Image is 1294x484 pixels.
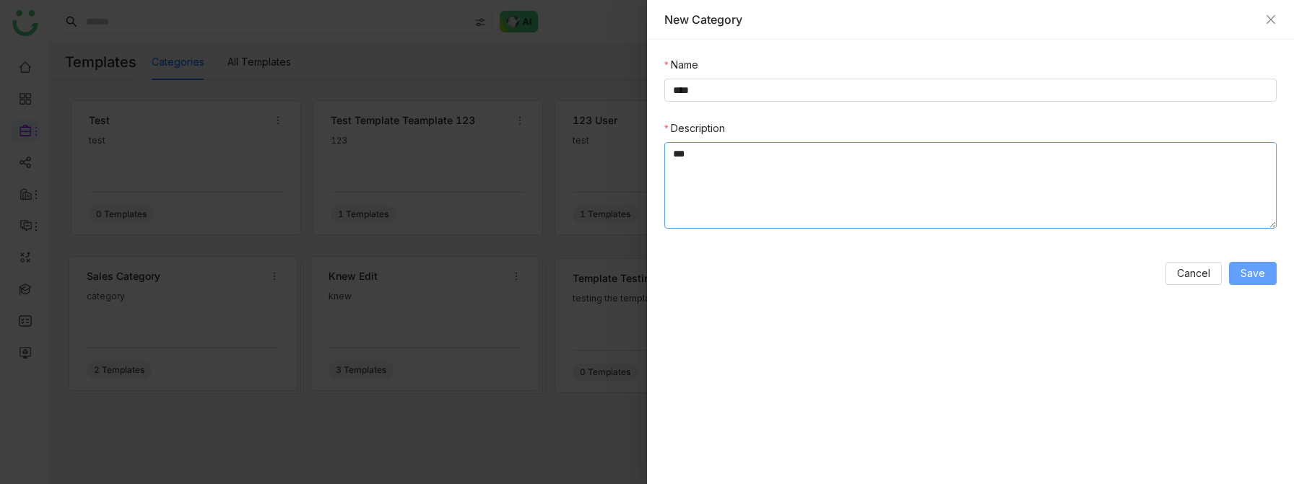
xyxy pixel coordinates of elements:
[1177,265,1210,281] span: Cancel
[664,12,1258,27] div: New Category
[1165,262,1222,285] button: Cancel
[1229,262,1277,285] button: Save
[1265,14,1277,25] button: Close
[664,120,725,136] label: Description
[664,57,698,73] label: Name
[1241,265,1265,281] span: Save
